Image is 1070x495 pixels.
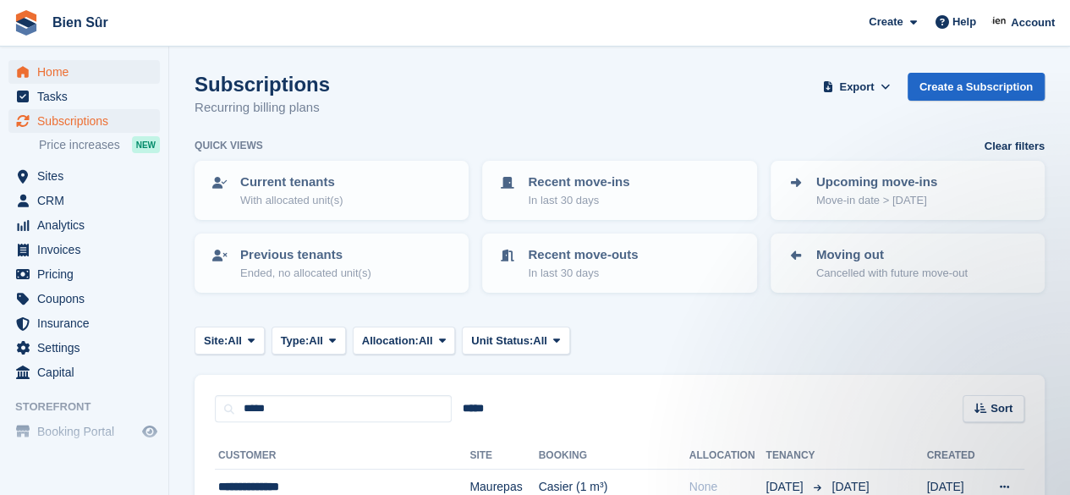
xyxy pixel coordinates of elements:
[484,235,754,291] a: Recent move-outs In last 30 days
[8,109,160,133] a: menu
[8,85,160,108] a: menu
[215,443,469,470] th: Customer
[362,333,419,349] span: Allocation:
[820,73,894,101] button: Export
[8,287,160,311] a: menu
[991,14,1008,30] img: Asmaa Habri
[419,333,433,349] span: All
[46,8,115,36] a: Bien Sûr
[816,173,937,192] p: Upcoming move-ins
[8,360,160,384] a: menu
[816,245,968,265] p: Moving out
[195,138,263,153] h6: Quick views
[37,287,139,311] span: Coupons
[533,333,547,349] span: All
[484,162,754,218] a: Recent move-ins In last 30 days
[37,360,139,384] span: Capital
[132,136,160,153] div: NEW
[984,138,1045,155] a: Clear filters
[8,336,160,360] a: menu
[8,238,160,261] a: menu
[8,189,160,212] a: menu
[952,14,976,30] span: Help
[39,137,120,153] span: Price increases
[471,333,533,349] span: Unit Status:
[37,213,139,237] span: Analytics
[8,213,160,237] a: menu
[37,238,139,261] span: Invoices
[528,192,629,209] p: In last 30 days
[195,98,330,118] p: Recurring billing plans
[140,421,160,442] a: Preview store
[37,109,139,133] span: Subscriptions
[908,73,1045,101] a: Create a Subscription
[839,79,874,96] span: Export
[8,60,160,84] a: menu
[462,327,569,355] button: Unit Status: All
[195,327,265,355] button: Site: All
[37,262,139,286] span: Pricing
[8,164,160,188] a: menu
[8,311,160,335] a: menu
[869,14,903,30] span: Create
[469,443,538,470] th: Site
[8,420,160,443] a: menu
[990,400,1012,417] span: Sort
[528,245,638,265] p: Recent move-outs
[539,443,689,470] th: Booking
[765,443,825,470] th: Tenancy
[14,10,39,36] img: stora-icon-8386f47178a22dfd0bd8f6a31ec36ba5ce8667c1dd55bd0f319d3a0aa187defe.svg
[37,60,139,84] span: Home
[204,333,228,349] span: Site:
[281,333,310,349] span: Type:
[353,327,456,355] button: Allocation: All
[528,265,638,282] p: In last 30 days
[228,333,242,349] span: All
[37,420,139,443] span: Booking Portal
[772,235,1043,291] a: Moving out Cancelled with future move-out
[39,135,160,154] a: Price increases NEW
[528,173,629,192] p: Recent move-ins
[831,480,869,493] span: [DATE]
[240,173,343,192] p: Current tenants
[272,327,346,355] button: Type: All
[240,265,371,282] p: Ended, no allocated unit(s)
[37,164,139,188] span: Sites
[37,85,139,108] span: Tasks
[816,192,937,209] p: Move-in date > [DATE]
[1011,14,1055,31] span: Account
[240,245,371,265] p: Previous tenants
[772,162,1043,218] a: Upcoming move-ins Move-in date > [DATE]
[196,235,467,291] a: Previous tenants Ended, no allocated unit(s)
[15,399,168,415] span: Storefront
[240,192,343,209] p: With allocated unit(s)
[37,336,139,360] span: Settings
[195,73,330,96] h1: Subscriptions
[816,265,968,282] p: Cancelled with future move-out
[37,189,139,212] span: CRM
[196,162,467,218] a: Current tenants With allocated unit(s)
[37,311,139,335] span: Insurance
[926,443,983,470] th: Created
[309,333,323,349] span: All
[8,262,160,286] a: menu
[689,443,766,470] th: Allocation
